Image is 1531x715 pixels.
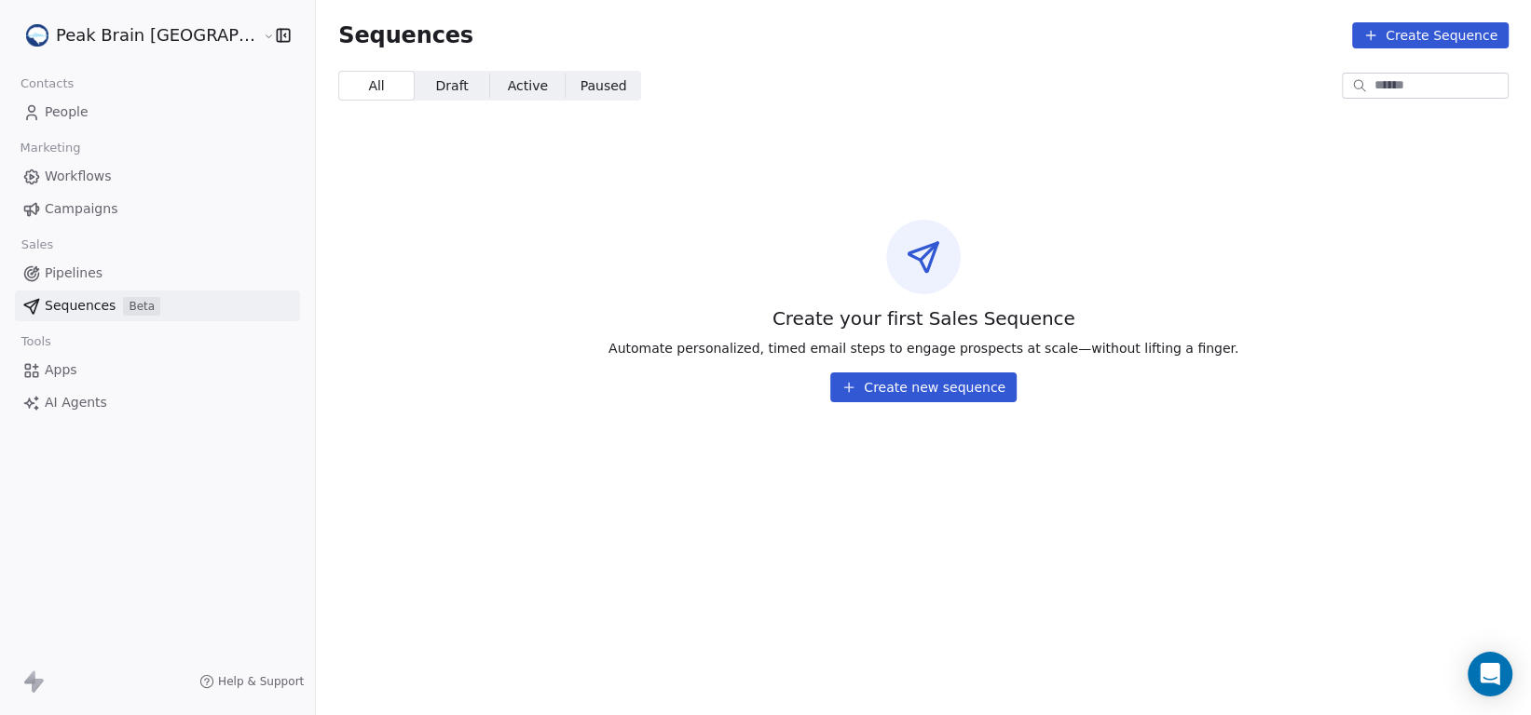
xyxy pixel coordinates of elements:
span: Sequences [45,296,116,316]
span: Contacts [12,70,82,98]
a: AI Agents [15,387,300,418]
span: Apps [45,360,77,380]
span: Workflows [45,167,112,186]
span: Sales [13,231,62,259]
span: Sequences [338,22,473,48]
a: Workflows [15,161,300,192]
span: Draft [435,76,468,96]
a: Apps [15,355,300,385]
a: SequencesBeta [15,290,300,321]
span: AI Agents [45,393,107,412]
span: Tools [13,328,59,356]
span: Marketing [12,134,89,162]
span: Active [508,76,548,96]
span: Help & Support [218,674,304,689]
span: People [45,102,89,122]
span: Automate personalized, timed email steps to engage prospects at scale—without lifting a finger. [608,339,1238,357]
span: Create your first Sales Sequence [772,305,1075,331]
span: Paused [581,76,627,96]
a: Campaigns [15,194,300,224]
button: Create new sequence [830,372,1017,402]
button: Create Sequence [1352,22,1509,48]
a: Pipelines [15,258,300,289]
div: Open Intercom Messenger [1468,652,1512,696]
span: Pipelines [45,263,103,283]
span: Beta [123,297,160,316]
a: Help & Support [199,674,304,689]
button: Peak Brain [GEOGRAPHIC_DATA] [22,20,250,51]
span: Campaigns [45,199,117,219]
span: Peak Brain [GEOGRAPHIC_DATA] [56,23,258,47]
a: People [15,97,300,128]
img: Peak%20Brain%20Logo.png [26,24,48,47]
